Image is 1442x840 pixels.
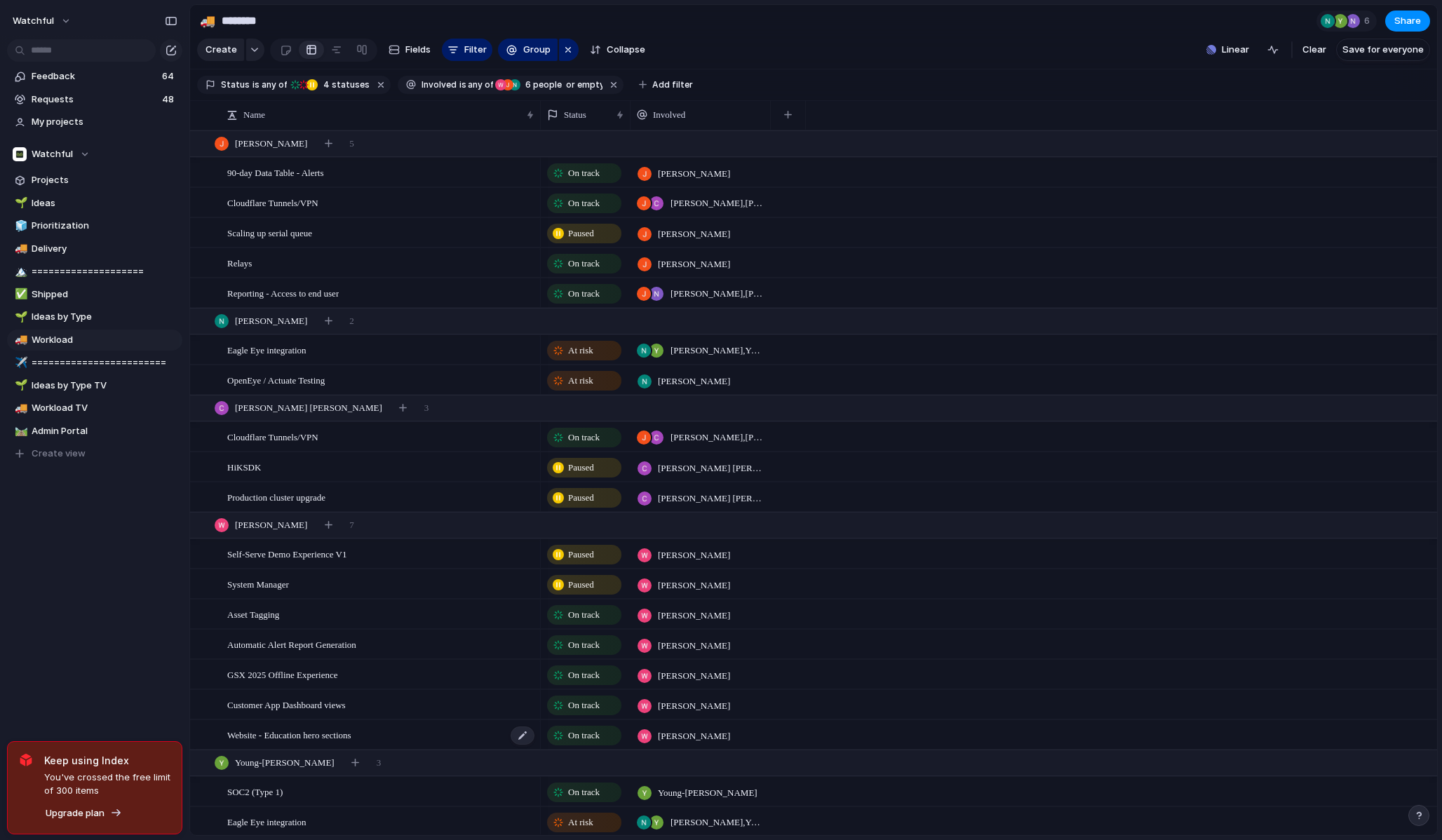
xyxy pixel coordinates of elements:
[349,137,354,151] span: 5
[7,284,182,305] a: ✅Shipped
[658,548,730,562] span: [PERSON_NAME]
[7,352,182,373] a: ✈️========================
[13,219,27,233] button: 🧊
[658,786,757,800] span: Young-[PERSON_NAME]
[32,355,177,370] span: ========================
[564,108,586,122] span: Status
[1297,39,1332,61] button: Clear
[200,11,215,30] div: 🚚
[568,461,594,475] span: Paused
[15,309,25,325] div: 🌱
[13,355,27,370] button: ✈️
[7,375,182,396] a: 🌱Ideas by Type TV
[671,431,764,445] span: [PERSON_NAME] , [PERSON_NAME] [PERSON_NAME]
[564,79,602,91] span: or empty
[1201,39,1255,60] button: Linear
[32,424,177,438] span: Admin Portal
[658,609,730,623] span: [PERSON_NAME]
[227,606,279,622] span: Asset Tagging
[227,666,338,682] span: GSX 2025 Offline Experience
[15,332,25,348] div: 🚚
[15,355,25,371] div: ✈️
[227,726,351,743] span: Website - Education hero sections
[15,423,25,439] div: 🛤️
[1385,11,1430,32] button: Share
[32,115,177,129] span: My projects
[227,285,339,301] span: Reporting - Access to end user
[162,93,177,107] span: 48
[671,287,764,301] span: [PERSON_NAME] , [PERSON_NAME]
[7,193,182,214] a: 🌱Ideas
[653,108,685,122] span: Involved
[235,401,382,415] span: [PERSON_NAME] [PERSON_NAME]
[32,147,73,161] span: Watchful
[671,344,764,358] span: [PERSON_NAME] , Young-[PERSON_NAME]
[13,196,27,210] button: 🌱
[658,461,764,475] span: [PERSON_NAME] [PERSON_NAME]
[631,75,701,95] button: Add filter
[383,39,436,61] button: Fields
[235,314,307,328] span: [PERSON_NAME]
[7,306,182,327] a: 🌱Ideas by Type
[13,333,27,347] button: 🚚
[521,79,533,90] span: 6
[319,79,332,90] span: 4
[498,39,558,61] button: Group
[260,79,287,91] span: any of
[227,576,289,592] span: System Manager
[7,261,182,282] a: 🏔️====================
[568,815,593,829] span: At risk
[7,330,182,351] a: 🚚Workload
[32,287,177,302] span: Shipped
[568,578,594,592] span: Paused
[32,401,177,415] span: Workload TV
[235,756,335,770] span: Young-[PERSON_NAME]
[568,226,594,241] span: Paused
[227,224,312,241] span: Scaling up serial queue
[13,287,27,302] button: ✅
[7,421,182,442] a: 🛤️Admin Portal
[15,195,25,211] div: 🌱
[227,489,325,505] span: Production cluster upgrade
[7,238,182,259] a: 🚚Delivery
[405,43,431,57] span: Fields
[221,79,250,91] span: Status
[319,79,370,91] span: statuses
[442,39,492,61] button: Filter
[658,699,730,713] span: [PERSON_NAME]
[7,398,182,419] a: 🚚Workload TV
[205,43,237,57] span: Create
[523,43,551,57] span: Group
[32,69,158,83] span: Feedback
[584,39,651,61] button: Collapse
[568,196,600,210] span: On track
[13,264,27,278] button: 🏔️
[227,546,347,562] span: Self-Serve Demo Experience V1
[1336,39,1430,61] button: Save for everyone
[568,548,594,562] span: Paused
[568,344,593,358] span: At risk
[32,173,177,187] span: Projects
[15,286,25,302] div: ✅
[227,372,325,388] span: OpenEye / Actuate Testing
[466,79,494,91] span: any of
[7,89,182,110] a: Requests48
[243,108,265,122] span: Name
[15,241,25,257] div: 🚚
[32,447,86,461] span: Create view
[32,196,177,210] span: Ideas
[349,314,354,328] span: 2
[377,756,382,770] span: 3
[457,77,497,93] button: isany of
[658,729,730,743] span: [PERSON_NAME]
[46,806,105,820] span: Upgrade plan
[568,491,594,505] span: Paused
[162,69,177,83] span: 64
[658,227,730,241] span: [PERSON_NAME]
